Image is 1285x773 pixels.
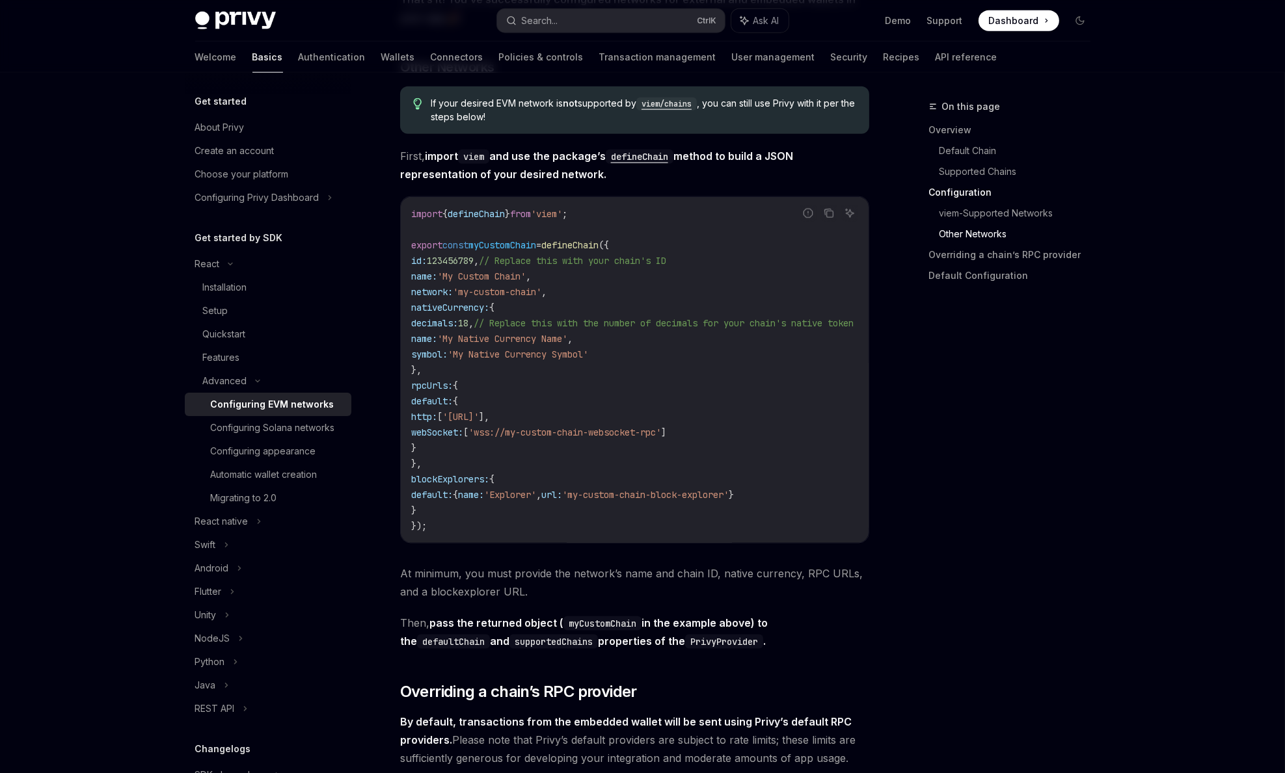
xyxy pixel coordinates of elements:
code: myCustomChain [563,616,642,631]
span: ], [479,411,489,423]
div: Configuring Solana networks [211,420,335,436]
span: name: [458,489,484,501]
button: Copy the contents from the code block [820,205,837,222]
code: viem/chains [636,98,697,111]
strong: import and use the package’s method to build a JSON representation of your desired network. [400,150,793,181]
a: API reference [936,42,997,73]
code: supportedChains [509,635,598,649]
a: Configuring EVM networks [185,393,351,416]
div: Swift [195,537,216,553]
span: On this page [942,99,1001,114]
span: Then, [400,614,869,650]
div: Unity [195,607,217,623]
div: Search... [522,13,558,29]
span: name: [411,333,437,345]
a: Features [185,346,351,369]
span: network: [411,286,453,298]
div: React [195,256,220,272]
span: id: [411,255,427,267]
span: symbol: [411,348,448,360]
span: } [505,208,510,220]
span: } [729,489,734,501]
span: export [411,239,442,251]
strong: By default, transactions from the embedded wallet will be sent using Privy’s default RPC providers. [400,715,852,746]
span: { [489,473,494,485]
span: nativeCurrency: [411,302,489,313]
span: , [541,286,547,298]
span: 'My Native Currency Name' [437,333,567,345]
span: 123456789 [427,255,474,267]
div: NodeJS [195,631,230,646]
a: Other Networks [940,224,1101,244]
span: { [442,208,448,220]
div: About Privy [195,120,245,135]
span: defineChain [448,208,505,220]
div: Advanced [203,373,247,389]
a: Create an account [185,139,351,163]
span: Dashboard [989,14,1039,27]
button: Ask AI [731,9,789,33]
a: User management [732,42,815,73]
a: Overview [929,120,1101,140]
a: Support [927,14,963,27]
div: Installation [203,280,247,295]
span: [ [437,411,442,423]
span: from [510,208,531,220]
div: Configuring EVM networks [211,397,334,412]
span: 'my-custom-chain-block-explorer' [562,489,729,501]
span: myCustomChain [468,239,536,251]
img: dark logo [195,12,276,30]
div: Configuring appearance [211,443,316,459]
strong: pass the returned object ( in the example above) to the and properties of the . [400,616,768,648]
span: blockExplorers: [411,473,489,485]
a: Choose your platform [185,163,351,186]
span: Please note that Privy’s default providers are subject to rate limits; these limits are sufficien... [400,713,869,767]
a: Policies & controls [499,42,584,73]
strong: not [563,98,578,109]
div: Flutter [195,584,222,599]
span: 'Explorer' [484,489,536,501]
a: Automatic wallet creation [185,463,351,486]
a: Installation [185,276,351,299]
span: ({ [599,239,609,251]
span: defineChain [541,239,599,251]
div: Setup [203,303,228,319]
a: Connectors [431,42,483,73]
div: Migrating to 2.0 [211,490,277,506]
a: Authentication [299,42,366,73]
div: Java [195,677,216,693]
button: Search...CtrlK [497,9,725,33]
span: { [453,395,458,407]
a: Configuring appearance [185,439,351,463]
h5: Changelogs [195,741,251,757]
span: { [453,380,458,391]
a: Demo [886,14,912,27]
a: Wallets [381,42,415,73]
code: defaultChain [417,635,490,649]
span: default: [411,489,453,501]
span: import [411,208,442,220]
span: If your desired EVM network is supported by , you can still use Privy with it per the steps below! [431,97,856,124]
a: Welcome [195,42,237,73]
a: Configuration [929,182,1101,203]
div: Create an account [195,143,275,159]
a: viem-Supported Networks [940,203,1101,224]
div: Automatic wallet creation [211,467,318,482]
a: About Privy [185,116,351,139]
div: Choose your platform [195,166,289,182]
span: '[URL]' [442,411,479,423]
button: Ask AI [841,205,858,222]
button: Report incorrect code [800,205,817,222]
span: First, [400,147,869,183]
span: }, [411,458,422,469]
h5: Get started by SDK [195,230,283,246]
svg: Tip [413,98,422,110]
span: } [411,442,416,454]
span: = [536,239,541,251]
span: } [411,504,416,516]
div: Quickstart [203,326,246,342]
span: }, [411,364,422,376]
span: { [489,302,494,313]
a: Migrating to 2.0 [185,486,351,510]
span: ; [562,208,567,220]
